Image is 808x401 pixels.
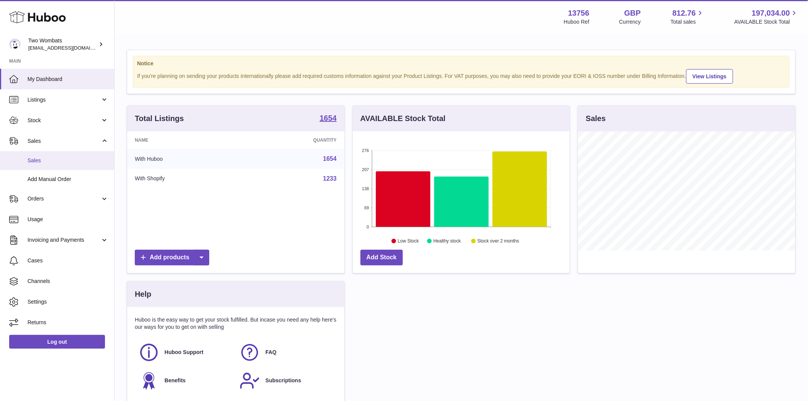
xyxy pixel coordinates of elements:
[323,175,337,182] a: 1233
[398,239,419,244] text: Low Stock
[752,8,790,18] span: 197,034.00
[139,342,232,363] a: Huboo Support
[135,289,151,299] h3: Help
[564,18,590,26] div: Huboo Ref
[671,8,705,26] a: 812.76 Total sales
[734,8,799,26] a: 197,034.00 AVAILABLE Stock Total
[27,157,108,164] span: Sales
[28,37,97,52] div: Two Wombats
[137,68,785,84] div: If you're planning on sending your products internationally please add required customs informati...
[265,377,301,384] span: Subscriptions
[619,18,641,26] div: Currency
[27,137,100,145] span: Sales
[362,167,369,172] text: 207
[686,69,733,84] a: View Listings
[137,60,785,67] strong: Notice
[27,257,108,264] span: Cases
[127,149,244,169] td: With Huboo
[165,377,186,384] span: Benefits
[477,239,519,244] text: Stock over 2 months
[139,370,232,391] a: Benefits
[672,8,696,18] span: 812.76
[27,117,100,124] span: Stock
[239,370,333,391] a: Subscriptions
[360,113,446,124] h3: AVAILABLE Stock Total
[27,96,100,103] span: Listings
[9,39,21,50] img: internalAdmin-13756@internal.huboo.com
[135,316,337,331] p: Huboo is the easy way to get your stock fulfilled. But incase you need any help here's our ways f...
[27,216,108,223] span: Usage
[244,131,344,149] th: Quantity
[27,319,108,326] span: Returns
[734,18,799,26] span: AVAILABLE Stock Total
[362,186,369,191] text: 138
[323,155,337,162] a: 1654
[27,298,108,306] span: Settings
[624,8,641,18] strong: GBP
[320,114,337,123] a: 1654
[27,236,100,244] span: Invoicing and Payments
[165,349,204,356] span: Huboo Support
[127,131,244,149] th: Name
[28,45,112,51] span: [EMAIL_ADDRESS][DOMAIN_NAME]
[9,335,105,349] a: Log out
[135,250,209,265] a: Add products
[27,176,108,183] span: Add Manual Order
[586,113,606,124] h3: Sales
[27,278,108,285] span: Channels
[568,8,590,18] strong: 13756
[367,225,369,229] text: 0
[27,76,108,83] span: My Dashboard
[433,239,461,244] text: Healthy stock
[265,349,276,356] span: FAQ
[127,169,244,189] td: With Shopify
[671,18,705,26] span: Total sales
[362,148,369,153] text: 276
[320,114,337,122] strong: 1654
[27,195,100,202] span: Orders
[360,250,403,265] a: Add Stock
[135,113,184,124] h3: Total Listings
[364,205,369,210] text: 69
[239,342,333,363] a: FAQ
